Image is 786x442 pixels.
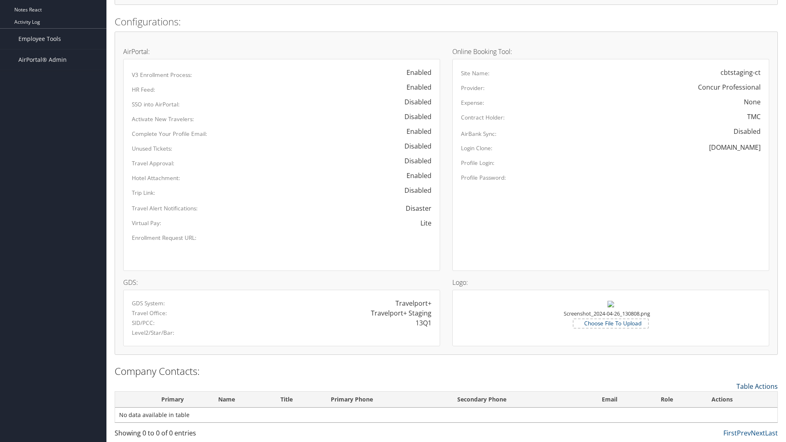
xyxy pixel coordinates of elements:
[574,319,648,327] label: Choose File To Upload
[323,392,450,408] th: Primary Phone
[608,301,614,307] img: Screenshot_2024-04-26_130808.png
[416,318,431,328] div: 13Q1
[398,171,431,180] div: Enabled
[371,308,431,318] div: Travelport+ Staging
[723,428,737,437] a: First
[132,234,196,242] label: Enrollment Request URL:
[115,364,778,378] h2: Company Contacts:
[18,50,67,70] span: AirPortal® Admin
[115,408,777,422] td: No data available in table
[398,68,431,77] div: Enabled
[461,69,490,77] label: Site Name:
[396,185,431,195] div: Disabled
[461,130,497,138] label: AirBank Sync:
[132,115,194,123] label: Activate New Travelers:
[132,159,174,167] label: Travel Approval:
[751,428,765,437] a: Next
[698,82,761,92] div: Concur Professional
[450,392,594,408] th: Secondary Phone
[18,29,61,49] span: Employee Tools
[725,126,761,136] div: Disabled
[132,204,198,212] label: Travel Alert Notifications:
[420,218,431,228] div: Lite
[211,392,273,408] th: Name
[461,113,505,122] label: Contract Holder:
[398,126,431,136] div: Enabled
[123,279,440,286] h4: GDS:
[132,309,167,317] label: Travel Office:
[653,392,704,408] th: Role
[452,279,769,286] h4: Logo:
[461,99,484,107] label: Expense:
[396,156,431,166] div: Disabled
[398,200,431,217] span: Disaster
[132,299,165,307] label: GDS System:
[396,112,431,122] div: Disabled
[132,86,155,94] label: HR Feed:
[132,130,207,138] label: Complete Your Profile Email:
[132,219,161,227] label: Virtual Pay:
[709,142,761,152] div: [DOMAIN_NAME]
[765,428,778,437] a: Last
[594,392,653,408] th: Email
[452,48,769,55] h4: Online Booking Tool:
[461,174,506,182] label: Profile Password:
[132,100,180,108] label: SSO into AirPortal:
[132,189,155,197] label: Trip Link:
[704,392,777,408] th: Actions
[132,329,174,337] label: Level2/Star/Bar:
[395,298,431,308] div: Travelport+
[396,141,431,151] div: Disabled
[461,144,492,152] label: Login Clone:
[115,428,271,442] div: Showing 0 to 0 of 0 entries
[744,97,761,107] div: None
[132,71,192,79] label: V3 Enrollment Process:
[747,112,761,122] div: TMC
[115,15,778,29] h2: Configurations:
[398,82,431,92] div: Enabled
[132,319,155,327] label: SID/PCC:
[132,174,180,182] label: Hotel Attachment:
[132,144,172,153] label: Unused Tickets:
[134,392,211,408] th: Primary
[737,428,751,437] a: Prev
[461,84,485,92] label: Provider:
[720,68,761,77] div: cbtstaging-ct
[736,382,778,391] a: Table Actions
[123,48,440,55] h4: AirPortal:
[461,159,495,167] label: Profile Login:
[396,97,431,107] div: Disabled
[273,392,323,408] th: Title
[564,310,650,325] small: Screenshot_2024-04-26_130808.png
